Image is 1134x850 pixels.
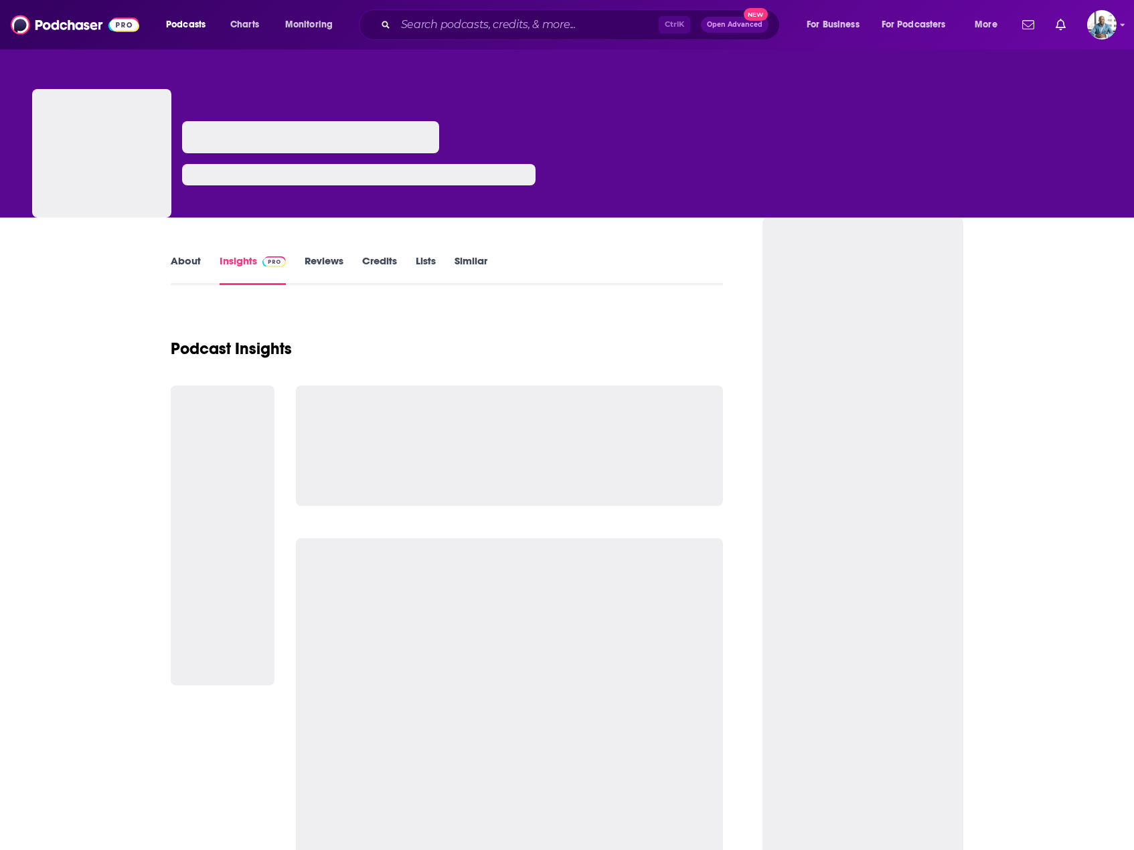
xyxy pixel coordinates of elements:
span: Logged in as BoldlyGo [1087,10,1117,39]
a: Similar [455,254,487,285]
input: Search podcasts, credits, & more... [396,14,659,35]
button: open menu [276,14,350,35]
button: Open AdvancedNew [701,17,768,33]
button: open menu [873,14,965,35]
img: Podchaser Pro [262,256,286,267]
a: Reviews [305,254,343,285]
a: About [171,254,201,285]
span: For Business [807,15,860,34]
span: Ctrl K [659,16,690,33]
img: User Profile [1087,10,1117,39]
a: Credits [362,254,397,285]
a: Show notifications dropdown [1050,13,1071,36]
img: Podchaser - Follow, Share and Rate Podcasts [11,12,139,37]
span: New [744,8,768,21]
a: Charts [222,14,267,35]
a: InsightsPodchaser Pro [220,254,286,285]
button: open menu [797,14,876,35]
a: Lists [416,254,436,285]
span: Monitoring [285,15,333,34]
span: For Podcasters [882,15,946,34]
span: Podcasts [166,15,206,34]
a: Show notifications dropdown [1017,13,1040,36]
button: open menu [157,14,223,35]
h1: Podcast Insights [171,339,292,359]
span: Charts [230,15,259,34]
button: open menu [965,14,1014,35]
span: More [975,15,997,34]
button: Show profile menu [1087,10,1117,39]
div: Search podcasts, credits, & more... [372,9,793,40]
span: Open Advanced [707,21,762,28]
